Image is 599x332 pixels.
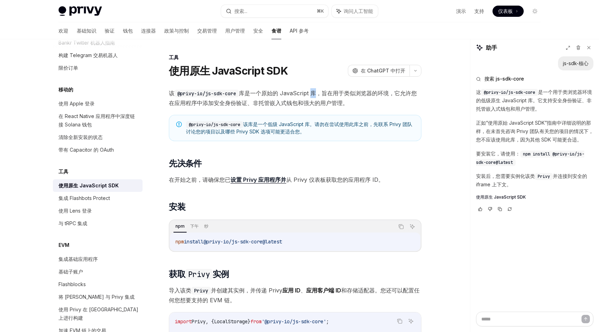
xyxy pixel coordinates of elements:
font: 限价订单 [58,65,78,71]
span: } [248,318,250,325]
a: 设置 Privy 应用程序并 [230,176,286,184]
font: 该库是一个低级 JavaScript 库。请勿在尝试使用此库之前，先联系 Privy 团队讨论您的项目以及哪些 Privy SDK 选项可能更适合您。 [186,121,412,134]
a: 基础知识 [77,22,96,39]
font: 应用客户端 ID [306,287,341,294]
font: 助手 [486,44,497,51]
font: 使用 Apple 登录 [58,101,95,106]
a: 演示 [456,8,466,15]
svg: 笔记 [176,122,182,127]
font: 导入该类 [169,287,191,294]
span: Privy [538,174,550,179]
font: 使用原生 JavaScript SDK [169,64,288,77]
button: 询问人工智能 [332,5,378,18]
span: '@privy-io/js-sdk-core' [262,318,326,325]
font: 要安装它，请使用： [476,151,520,157]
font: K [321,8,324,14]
span: LocalStorage [214,318,248,325]
font: 下午 [190,223,199,229]
font: 使用原生 JavaScript SDK [476,194,526,200]
code: Privy [191,287,211,295]
code: @privy-io/js-sdk-core [174,90,239,97]
font: 在开始之前，请确保您已 [169,176,230,183]
font: 基础子账户 [58,269,83,275]
font: 移动的 [58,87,73,92]
font: 使用原生 JavaScript SDK [58,182,119,188]
font: 集成基础应用程序 [58,256,98,262]
a: 构建 Telegram 交易机器人 [53,49,143,62]
font: 搜索... [234,8,247,14]
font: 交易管理 [197,28,217,34]
button: 询问人工智能 [408,222,417,231]
span: import [175,318,192,325]
button: 搜索...⌘K [221,5,328,18]
a: 安全 [253,22,263,39]
font: 支持 [474,8,484,14]
font: 安装后，您需要实例化该类 [476,173,535,179]
button: 发送消息 [581,315,590,323]
font: 构建 Telegram 交易机器人 [58,52,118,58]
span: ; [326,318,329,325]
a: 将 [PERSON_NAME] 与 Privy 集成 [53,291,143,303]
font: 实例 [213,269,229,279]
font: 搜索 js-sdk-core [484,76,524,82]
font: ⌘ [317,8,321,14]
a: 使用 Lens 登录 [53,205,143,217]
a: 使用原生 JavaScript SDK [53,179,143,192]
code: Privy [185,269,213,280]
a: 与 tRPC 集成 [53,217,143,230]
a: 限价订单 [53,62,143,74]
font: 询问人工智能 [344,8,373,14]
a: 政策与控制 [164,22,189,39]
a: 钱包 [123,22,133,39]
span: npm install @privy-io/js-sdk-core@latest [476,151,584,165]
button: 切换暗模式 [529,6,541,17]
font: 集成 Flashbots Protect [58,195,110,201]
font: 设置 Privy 应用程序并 [230,176,286,183]
font: 纱 [204,223,208,229]
a: 交易管理 [197,22,217,39]
font: 基础知识 [77,28,96,34]
font: 将 [PERSON_NAME] 与 Privy 集成 [58,294,135,300]
font: EVM [58,242,69,248]
font: 使用 Lens 登录 [58,208,92,214]
font: 工具 [58,168,68,174]
span: @privy-io/js-sdk-core@latest [204,238,282,245]
a: 食谱 [271,22,281,39]
font: Flashblocks [58,281,86,287]
font: 安装 [169,202,185,212]
font: 、 [301,287,306,294]
a: 欢迎 [58,22,68,39]
button: 搜索 js-sdk-core [476,75,593,82]
font: 用户管理 [225,28,245,34]
a: 仪表板 [493,6,524,17]
font: 库是一个原始的 JavaScript 库，旨在用于类似浏览器的环境，它允许您在应用程序中添加安全身份验证、非托管嵌入式钱包和强大的用户管理。 [169,90,417,106]
a: 集成基础应用程序 [53,253,143,265]
font: 使用 Privy 在 [GEOGRAPHIC_DATA] 上进行构建 [58,306,138,321]
font: 在 ChatGPT 中打开 [361,68,405,74]
font: 安全 [253,28,263,34]
font: js-sdk-核心 [563,60,588,66]
a: 使用 Apple 登录 [53,97,143,110]
font: 先决条件 [169,158,202,168]
span: @privy-io/js-sdk-core [484,90,535,95]
font: 该 [169,90,174,97]
a: 基础子账户 [53,265,143,278]
font: 演示 [456,8,466,14]
span: install [184,238,204,245]
a: 清除全新安装的状态 [53,131,143,144]
font: 并创建其实例，并传递 Privy [211,287,282,294]
a: 使用原生 JavaScript SDK [476,194,593,200]
span: npm [175,238,184,245]
button: 询问人工智能 [406,317,415,326]
a: 连接器 [141,22,156,39]
a: 使用 Privy 在 [GEOGRAPHIC_DATA] 上进行构建 [53,303,143,324]
font: 欢迎 [58,28,68,34]
span: from [250,318,262,325]
font: 是一个用于类浏览器环境的低级原生 JavaScript 库。它支持安全身份验证、非托管嵌入式钱包和用户管理。 [476,89,592,112]
span: Privy [192,318,206,325]
font: 钱包 [123,28,133,34]
font: 应用 ID [282,287,301,294]
font: 验证 [105,28,115,34]
span: , { [206,318,214,325]
font: 获取 [169,269,185,279]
